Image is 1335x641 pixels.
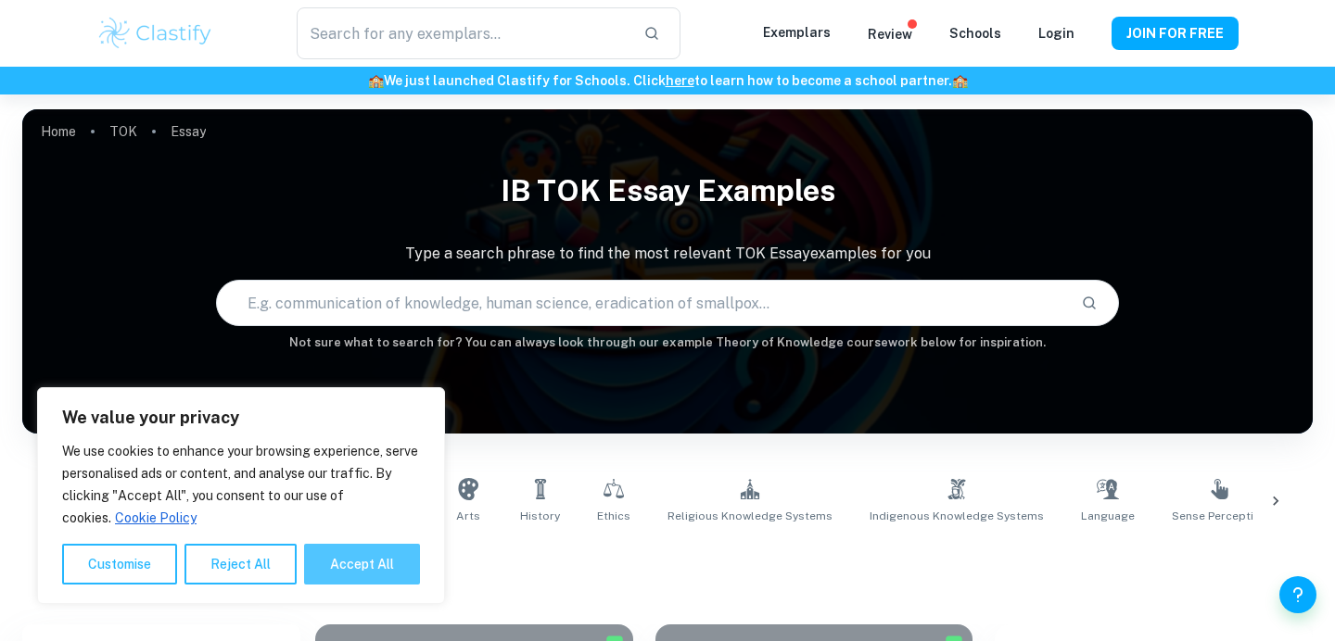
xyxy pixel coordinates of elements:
button: Reject All [184,544,297,584]
a: Cookie Policy [114,509,197,526]
a: TOK [109,119,137,145]
p: Review [868,24,912,44]
p: Exemplars [763,22,831,43]
a: Schools [949,26,1001,41]
button: Search [1074,287,1105,319]
span: Ethics [597,508,630,524]
button: Help and Feedback [1279,576,1316,613]
h6: We just launched Clastify for Schools. Click to learn how to become a school partner. [4,70,1331,91]
a: Login [1038,26,1074,41]
input: E.g. communication of knowledge, human science, eradication of smallpox... [217,277,1066,329]
span: Language [1081,508,1135,524]
p: Type a search phrase to find the most relevant TOK Essay examples for you [22,243,1313,265]
p: We value your privacy [62,407,420,429]
input: Search for any exemplars... [297,7,629,59]
img: Clastify logo [96,15,214,52]
h1: All TOK Essay Examples [87,547,1249,580]
p: Essay [171,121,206,142]
button: Accept All [304,544,420,584]
span: Religious Knowledge Systems [667,508,833,524]
span: History [520,508,560,524]
span: 🏫 [368,73,384,88]
span: Sense Perception [1172,508,1267,524]
p: We use cookies to enhance your browsing experience, serve personalised ads or content, and analys... [62,440,420,529]
button: Customise [62,544,177,584]
span: 🏫 [952,73,968,88]
h6: Not sure what to search for? You can always look through our example Theory of Knowledge coursewo... [22,333,1313,352]
span: Arts [456,508,480,524]
h1: IB TOK Essay examples [22,161,1313,220]
a: here [666,73,694,88]
span: Indigenous Knowledge Systems [870,508,1044,524]
a: Home [41,119,76,145]
button: JOIN FOR FREE [1112,17,1239,50]
div: We value your privacy [37,387,445,604]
